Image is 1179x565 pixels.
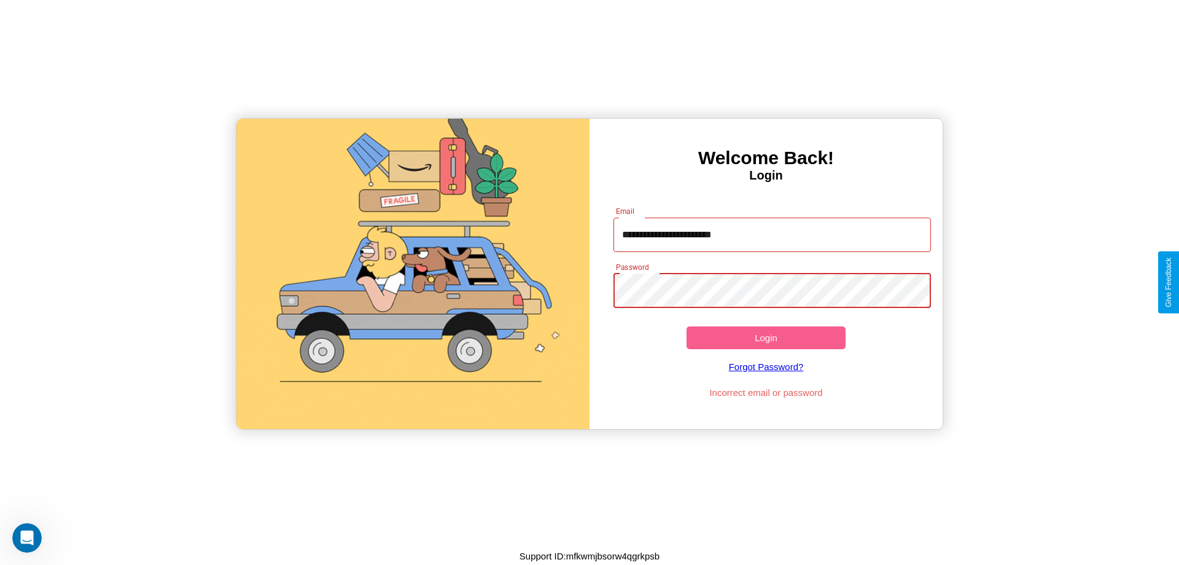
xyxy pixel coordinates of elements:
a: Forgot Password? [607,349,925,384]
h3: Welcome Back! [589,148,943,168]
label: Email [616,206,635,216]
div: Give Feedback [1164,258,1173,307]
h4: Login [589,168,943,183]
p: Incorrect email or password [607,384,925,401]
p: Support ID: mfkwmjbsorw4qgrkpsb [519,548,660,564]
img: gif [236,119,589,429]
iframe: Intercom live chat [12,523,42,553]
label: Password [616,262,648,272]
button: Login [687,326,846,349]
